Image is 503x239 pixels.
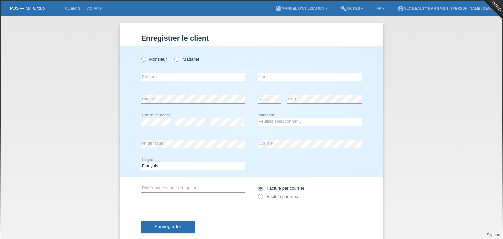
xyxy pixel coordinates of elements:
input: Facture par courrier [258,186,262,194]
a: bookManuel d’utilisation ▾ [272,6,331,10]
a: Achats [84,6,105,10]
h1: Enregistrer le client [141,34,362,42]
i: build [340,5,347,12]
button: Sauvegarder [141,221,195,233]
input: Madame [174,57,179,61]
a: POS — MF Group [10,6,45,11]
a: Support [487,233,500,237]
a: FR ▾ [373,6,387,10]
input: Monsieur [141,57,146,61]
a: buildOutils ▾ [337,6,366,10]
a: account_circleSLC Beauty Bar GmbH - [PERSON_NAME] Demo ▾ [394,6,500,10]
input: Facture par e-mail [258,194,262,202]
i: account_circle [397,5,404,12]
label: Facture par e-mail [258,194,301,199]
label: Monsieur [141,57,167,62]
label: Madame [174,57,199,62]
label: Facture par courrier [258,186,304,191]
a: Clients [62,6,84,10]
i: book [275,5,282,12]
span: Sauvegarder [154,224,181,229]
